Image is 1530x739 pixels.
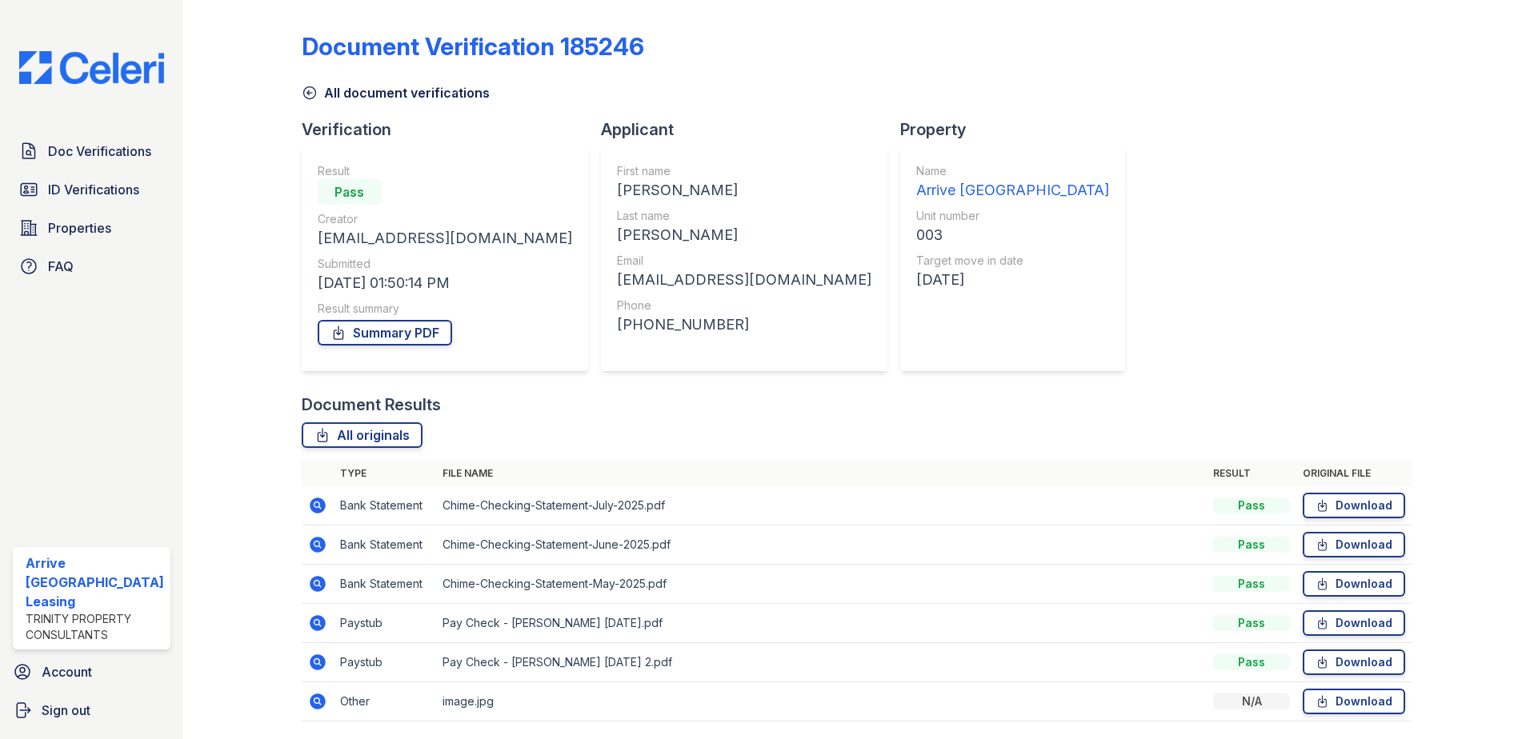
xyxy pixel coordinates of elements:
a: Download [1303,493,1405,518]
span: Properties [48,218,111,238]
th: Result [1207,461,1296,486]
span: ID Verifications [48,180,139,199]
th: Type [334,461,436,486]
td: Chime-Checking-Statement-July-2025.pdf [436,486,1208,525]
div: Creator [318,211,572,227]
img: CE_Logo_Blue-a8612792a0a2168367f1c8372b55b34899dd931a85d93a1a3d3e32e68fde9ad4.png [6,51,177,84]
td: Other [334,682,436,721]
td: Pay Check - [PERSON_NAME] [DATE] 2.pdf [436,643,1208,682]
div: Name [916,163,1109,179]
div: Pass [1213,615,1290,631]
div: Property [900,118,1138,141]
div: Pass [318,179,382,205]
span: Doc Verifications [48,142,151,161]
span: Sign out [42,701,90,720]
div: Document Verification 185246 [302,32,644,61]
div: [PHONE_NUMBER] [617,314,871,336]
div: [PERSON_NAME] [617,224,871,246]
div: Unit number [916,208,1109,224]
td: Bank Statement [334,565,436,604]
div: Submitted [318,256,572,272]
iframe: chat widget [1463,675,1514,723]
div: Result summary [318,301,572,317]
a: Download [1303,610,1405,636]
a: All document verifications [302,83,490,102]
div: Trinity Property Consultants [26,611,164,643]
div: Email [617,253,871,269]
a: Doc Verifications [13,135,170,167]
td: Chime-Checking-Statement-May-2025.pdf [436,565,1208,604]
a: Download [1303,689,1405,714]
span: FAQ [48,257,74,276]
a: Sign out [6,694,177,726]
a: Download [1303,532,1405,557]
div: Applicant [601,118,900,141]
a: Download [1303,571,1405,597]
a: Summary PDF [318,320,452,346]
a: ID Verifications [13,174,170,206]
td: Paystub [334,643,436,682]
a: Name Arrive [GEOGRAPHIC_DATA] [916,163,1109,202]
div: [DATE] 01:50:14 PM [318,272,572,294]
div: [DATE] [916,269,1109,291]
div: Pass [1213,576,1290,592]
a: Properties [13,212,170,244]
a: FAQ [13,250,170,282]
td: Bank Statement [334,486,436,525]
div: First name [617,163,871,179]
a: All originals [302,422,423,448]
div: Phone [617,298,871,314]
div: Pass [1213,497,1290,513]
td: Bank Statement [334,525,436,565]
div: Pass [1213,537,1290,553]
div: N/A [1213,693,1290,709]
div: [EMAIL_ADDRESS][DOMAIN_NAME] [617,269,871,291]
div: Document Results [302,393,441,416]
span: Account [42,662,92,681]
div: Arrive [GEOGRAPHIC_DATA] [916,179,1109,202]
th: Original file [1296,461,1412,486]
td: image.jpg [436,682,1208,721]
div: Arrive [GEOGRAPHIC_DATA] Leasing [26,553,164,611]
div: Target move in date [916,253,1109,269]
div: Pass [1213,654,1290,670]
a: Account [6,656,177,688]
div: Last name [617,208,871,224]
div: [PERSON_NAME] [617,179,871,202]
th: File name [436,461,1208,486]
td: Pay Check - [PERSON_NAME] [DATE].pdf [436,604,1208,643]
div: Verification [302,118,601,141]
a: Download [1303,649,1405,675]
td: Paystub [334,604,436,643]
div: Result [318,163,572,179]
div: [EMAIL_ADDRESS][DOMAIN_NAME] [318,227,572,250]
td: Chime-Checking-Statement-June-2025.pdf [436,525,1208,565]
div: 003 [916,224,1109,246]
